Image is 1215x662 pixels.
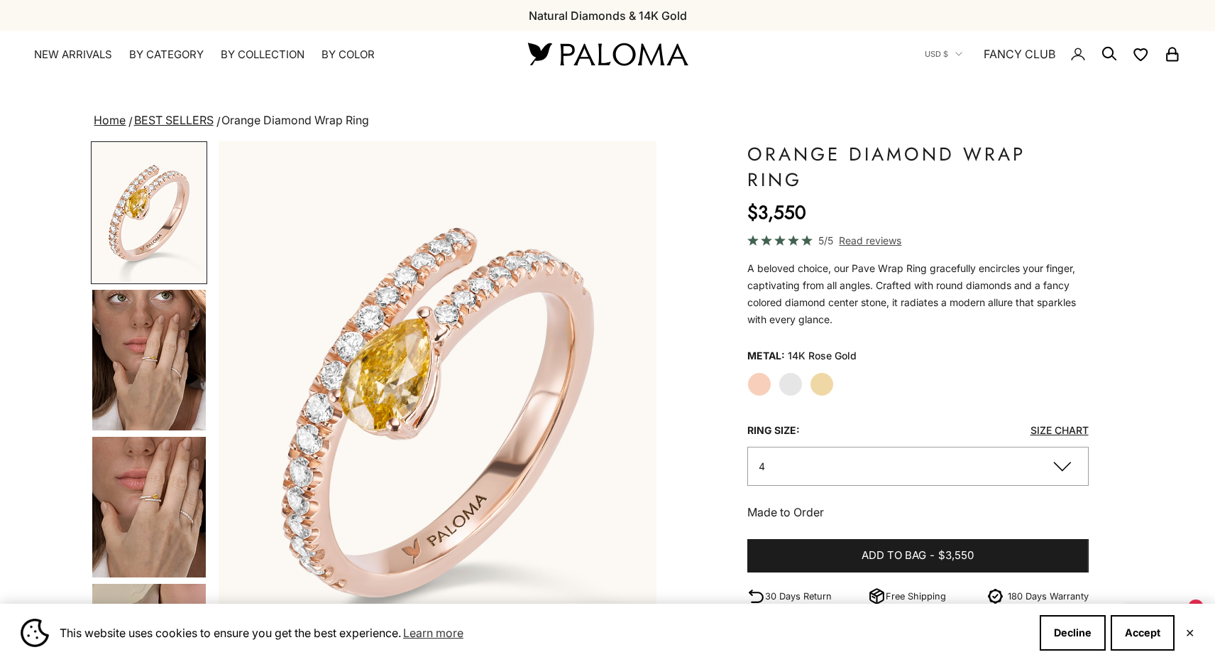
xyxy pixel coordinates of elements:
[886,589,946,604] p: Free Shipping
[92,143,206,283] img: #RoseGold
[747,345,785,367] legend: Metal:
[221,113,369,127] span: Orange Diamond Wrap Ring
[747,141,1089,192] h1: Orange Diamond Wrap Ring
[925,48,962,60] button: USD $
[91,141,207,284] button: Go to item 1
[984,45,1055,63] a: FANCY CLUB
[747,447,1089,486] button: 4
[21,619,49,647] img: Cookie banner
[60,622,1028,644] span: This website uses cookies to ensure you get the best experience.
[747,232,1089,249] a: 5/5 Read reviews
[788,345,857,367] variant-option-value: 14K Rose Gold
[925,48,948,60] span: USD $
[747,198,806,227] sale-price: $3,550
[747,420,800,441] legend: Ring Size:
[34,48,494,62] nav: Primary navigation
[765,589,832,604] p: 30 Days Return
[1030,424,1089,436] a: Size Chart
[94,113,126,127] a: Home
[91,435,207,579] button: Go to item 5
[1111,615,1175,651] button: Accept
[34,48,112,62] a: NEW ARRIVALS
[92,437,206,577] img: #YellowGold #RoseGold #WhiteGold
[401,622,466,644] a: Learn more
[134,113,214,127] a: BEST SELLERS
[818,232,833,249] span: 5/5
[529,6,687,25] p: Natural Diamonds & 14K Gold
[925,31,1181,77] nav: Secondary navigation
[747,260,1089,328] div: A beloved choice, our Pave Wrap Ring gracefully encircles your finger, captivating from all angle...
[221,48,304,62] summary: By Collection
[759,460,765,472] span: 4
[321,48,375,62] summary: By Color
[91,111,1123,131] nav: breadcrumbs
[1040,615,1106,651] button: Decline
[1008,589,1089,604] p: 180 Days Warranty
[747,539,1089,573] button: Add to bag-$3,550
[747,503,1089,521] p: Made to Order
[92,290,206,430] img: #YellowGold #RoseGold #WhiteGold
[91,288,207,432] button: Go to item 4
[938,547,974,565] span: $3,550
[129,48,204,62] summary: By Category
[1185,629,1194,637] button: Close
[839,232,901,249] span: Read reviews
[862,547,926,565] span: Add to bag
